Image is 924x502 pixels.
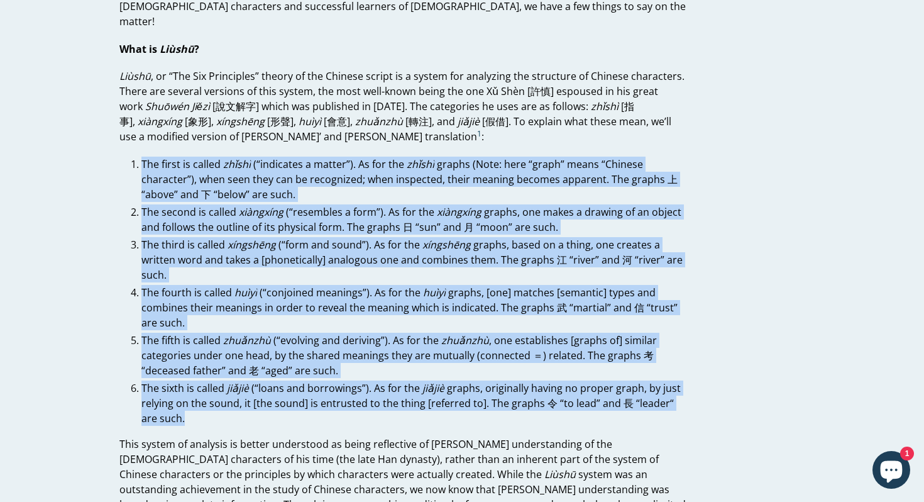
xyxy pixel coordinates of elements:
sup: 1 [477,128,481,139]
li: The third is called (“form and sound”). As for the graphs, based on a thing, one creates a writte... [141,237,687,282]
em: zhǐshì [407,157,434,171]
li: The second is called (“resembles a form”). As for the graphs, one makes a drawing of an object an... [141,204,687,235]
em: huìyì [299,114,321,128]
em: Shuōwén Jiězì [145,99,210,113]
inbox-online-store-chat: Shopify online store chat [869,451,914,492]
p: , or “The Six Principles” theory of the Chinese script is a system for analyzing the structure of... [119,69,687,144]
em: jiǎjiè [458,114,480,128]
li: The fourth is called (“conjoined meanings”). As for the graphs, [one] matches [semantic] types an... [141,285,687,330]
em: jiǎjiè [227,381,249,395]
li: The sixth is called (“loans and borrowings”). As for the graphs, originally having no proper grap... [141,381,687,426]
em: Liùshū [119,69,151,83]
em: Liùshū [160,42,194,56]
em: huìyì [234,286,257,299]
em: xíngshēng [422,238,471,252]
em: zhuǎnzhù [355,114,403,128]
em: zhǐshì [591,99,619,113]
em: Liùshū [544,467,576,481]
em: xiàngxíng [437,205,481,219]
em: xíngshēng [216,114,265,128]
em: xiàngxíng [239,205,283,219]
em: zhuǎnzhù [223,333,271,347]
li: The fifth is called (“evolving and deriving”). As for the , one establishes [graphs of] similar c... [141,333,687,378]
em: xíngshēng [228,238,276,252]
a: 1 [477,130,481,144]
em: huìyì [423,286,446,299]
em: xiàngxíng [138,114,182,128]
strong: What is ? [119,42,199,56]
em: zhǐshì [223,157,251,171]
em: zhuǎnzhù [441,333,489,347]
em: jiǎjiè [422,381,444,395]
li: The first is called (“indicates a matter”). As for the graphs (Note: here “graph” means “Chinese ... [141,157,687,202]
